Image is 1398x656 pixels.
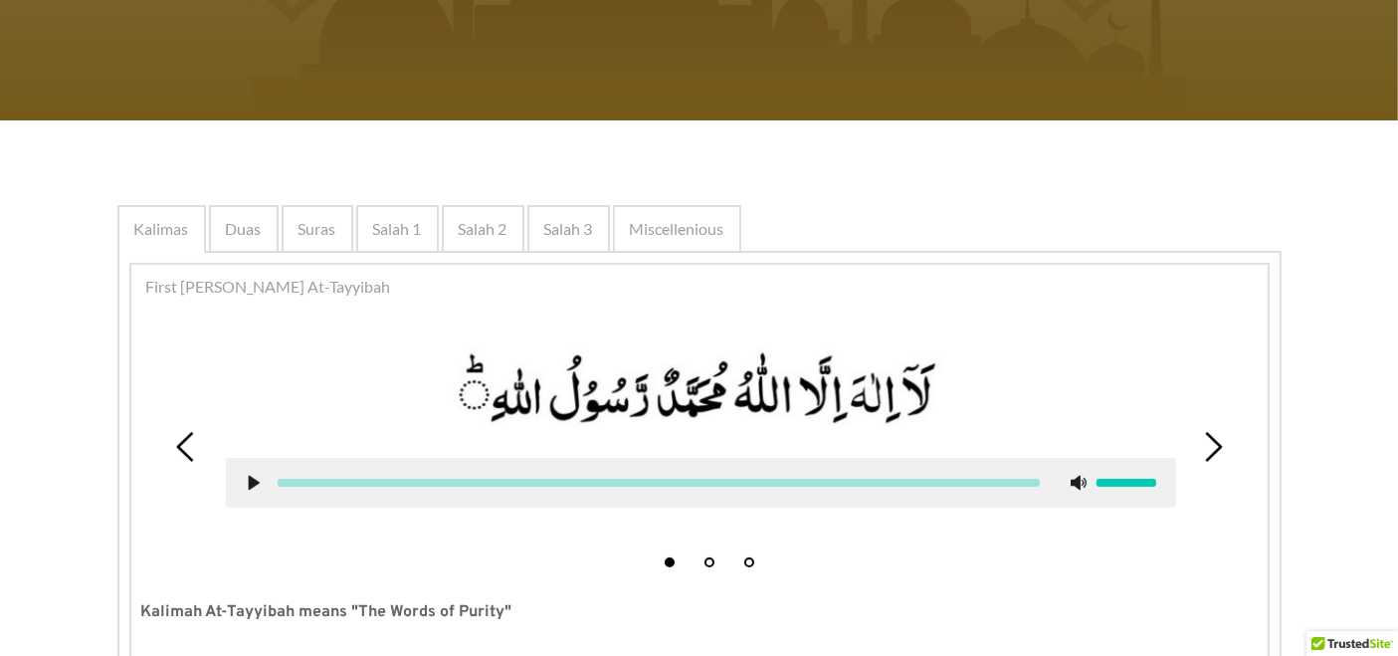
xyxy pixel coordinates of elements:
span: First [PERSON_NAME] At-Tayyibah [146,275,391,299]
span: Suras [299,217,336,241]
span: Miscellenious [630,217,724,241]
button: 2 of 3 [704,557,714,567]
span: Salah 3 [544,217,593,241]
span: Salah 2 [459,217,507,241]
span: Salah 1 [373,217,422,241]
button: 1 of 3 [665,557,675,567]
button: 3 of 3 [744,557,754,567]
span: Kalimas [134,217,189,241]
strong: Kalimah At-Tayyibah means "The Words of Purity" [141,602,512,622]
span: Duas [226,217,262,241]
